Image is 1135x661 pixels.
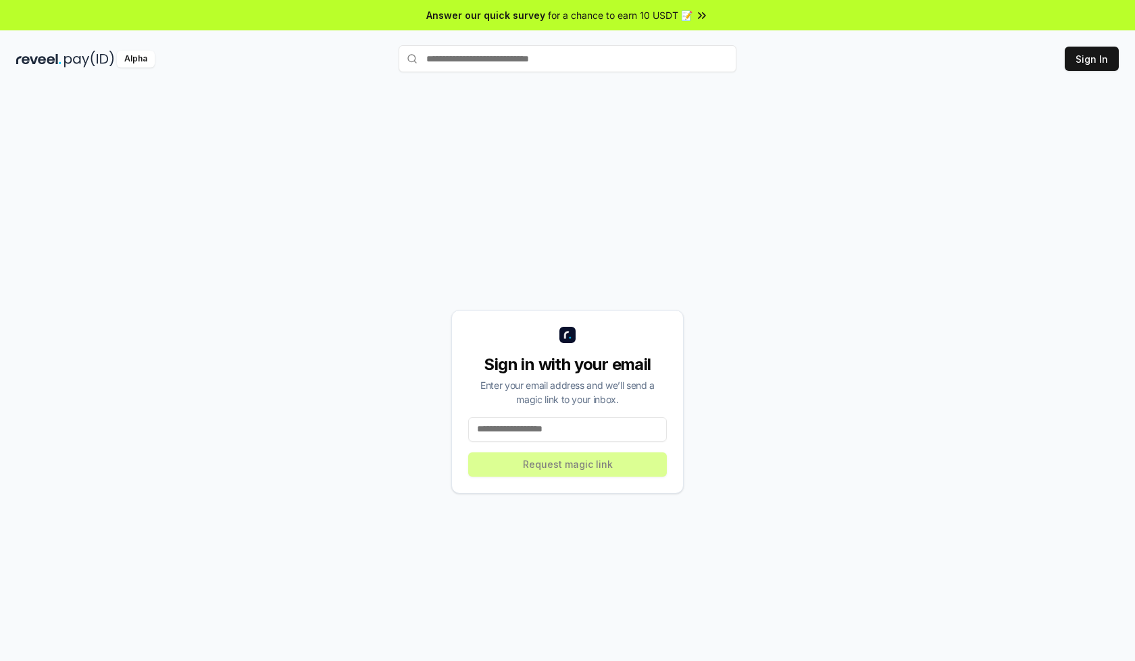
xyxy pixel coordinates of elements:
[468,354,667,375] div: Sign in with your email
[559,327,576,343] img: logo_small
[548,8,692,22] span: for a chance to earn 10 USDT 📝
[468,378,667,406] div: Enter your email address and we’ll send a magic link to your inbox.
[1065,47,1119,71] button: Sign In
[117,51,155,68] div: Alpha
[64,51,114,68] img: pay_id
[426,8,545,22] span: Answer our quick survey
[16,51,61,68] img: reveel_dark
